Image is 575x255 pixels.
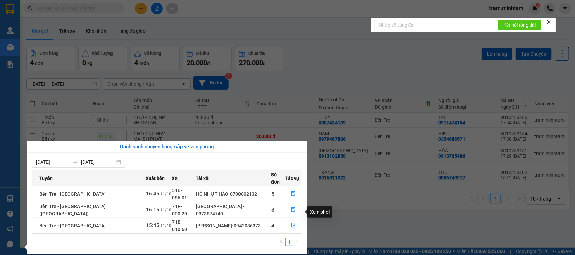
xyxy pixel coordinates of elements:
span: right [295,240,299,244]
span: file-done [291,207,296,213]
span: Kết nối tổng đài [503,21,536,29]
span: Xe [172,175,178,182]
button: file-done [286,205,301,215]
div: Xem phơi [307,206,332,218]
span: 11/10 [160,223,171,228]
span: Tài xế [196,175,209,182]
div: HỒ NHỰT HẢO-0708002132 [196,190,270,198]
span: Xuất bến [146,175,165,182]
div: [GEOGRAPHIC_DATA] - 0373574740 [196,203,270,217]
span: left [279,240,283,244]
span: 71B-010.60 [172,219,187,232]
span: Số đơn [271,171,285,186]
span: Bến Tre - [GEOGRAPHIC_DATA] [39,223,106,228]
span: 4 [271,223,274,228]
span: 16:45 [146,191,159,197]
span: swap-right [73,159,78,165]
span: 11/10 [160,208,171,212]
button: right [293,238,301,246]
input: Nhập số tổng đài [375,20,492,30]
li: Previous Page [277,238,285,246]
span: 5 [271,191,274,197]
span: close [547,20,551,24]
span: file-done [291,223,296,228]
input: Từ ngày [36,158,70,166]
span: Bến Tre - [GEOGRAPHIC_DATA] ([GEOGRAPHIC_DATA]) [39,204,106,216]
button: Kết nối tổng đài [498,20,541,30]
button: file-done [286,220,301,231]
span: 51B-086.01 [172,188,187,201]
button: left [277,238,285,246]
span: Tác vụ [285,175,299,182]
span: 6 [271,207,274,213]
span: 71F-000.20 [172,204,187,216]
span: file-done [291,191,296,197]
span: Bến Tre - [GEOGRAPHIC_DATA] [39,191,106,197]
span: 15:45 [146,222,159,228]
div: [PERSON_NAME]-0942036373 [196,222,270,229]
button: file-done [286,189,301,199]
span: to [73,159,78,165]
span: Tuyến [39,175,53,182]
li: Next Page [293,238,301,246]
span: 11/10 [160,192,171,196]
span: 16:15 [146,207,159,213]
div: Danh sách chuyến hàng sắp về văn phòng [32,143,301,151]
input: Đến ngày [81,158,115,166]
a: 1 [286,238,293,246]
